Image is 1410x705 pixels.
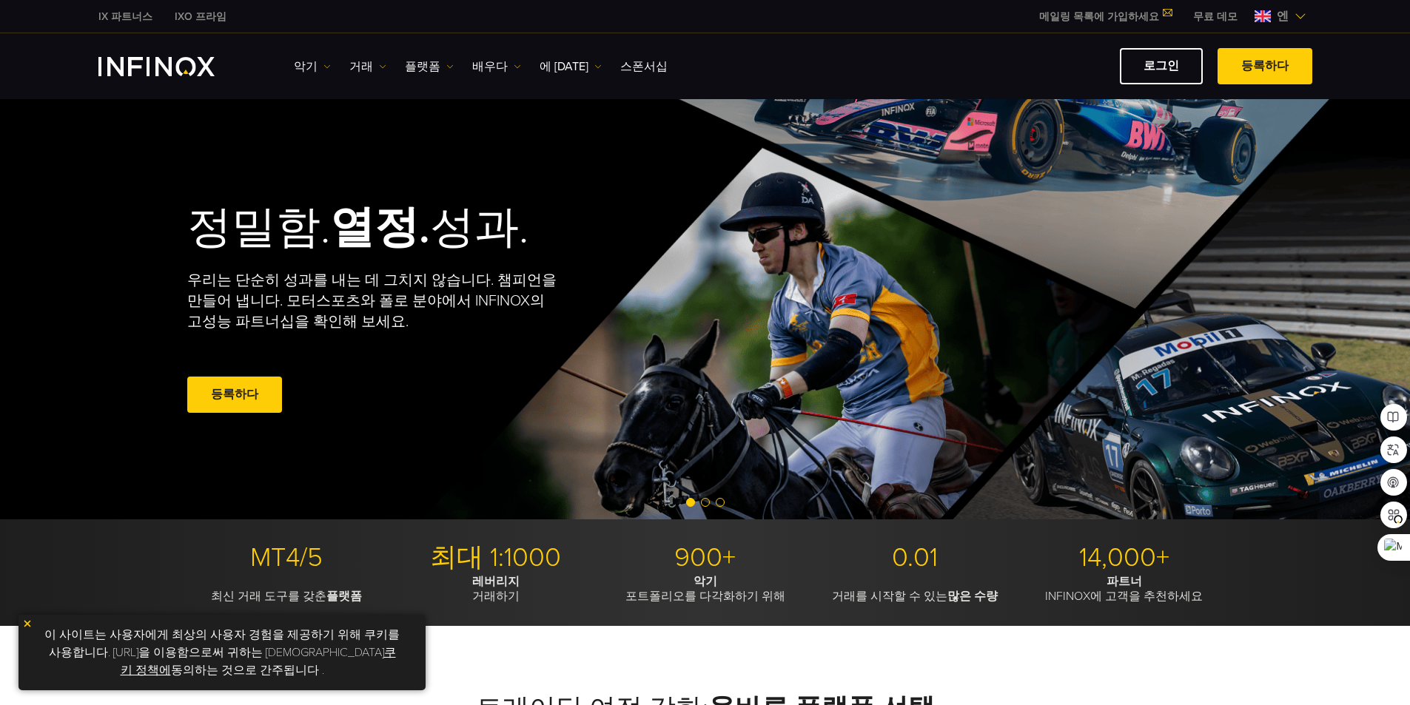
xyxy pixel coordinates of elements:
[294,58,331,75] a: 악기
[1028,10,1182,23] a: 메일링 목록에 가입하세요
[405,58,454,75] a: 플랫폼
[326,589,362,604] font: 플랫폼
[1039,10,1159,23] font: 메일링 목록에 가입하세요
[171,663,324,678] font: 동의하는 것으로 간주됩니다 .
[947,589,998,604] font: 많은 수량
[1182,9,1249,24] a: 인피녹스 메뉴
[701,498,710,507] span: 슬라이드 2로 이동
[472,59,508,74] font: 배우다
[686,498,695,507] span: 슬라이드 1로 이동
[892,542,938,573] font: 0.01
[674,542,736,573] font: 900+
[187,377,282,413] a: 등록하다
[211,387,258,402] font: 등록하다
[716,498,725,507] span: 슬라이드 3으로 이동
[405,59,440,74] font: 플랫폼
[430,542,561,573] font: 최대 1:1000
[87,9,164,24] a: 인피녹스
[98,57,249,76] a: INFINOX 로고
[44,627,400,660] font: 이 사이트는 사용자에게 최상의 사용자 경험을 제공하기 위해 쿠키를 사용합니다. [URL]을 이용함으로써 귀하는 [DEMOGRAPHIC_DATA]
[98,10,152,23] font: IX 파트너스
[1277,9,1289,24] font: 엔
[175,10,226,23] font: IXO 프라임
[187,271,557,331] font: 우리는 단순히 성과를 내는 데 그치지 않습니다. 챔피언을 만들어 냅니다. 모터스포츠와 폴로 분야에서 INFINOX의 고성능 파트너십을 확인해 보세요.
[540,58,602,75] a: 에 [DATE]
[472,589,520,604] font: 거래하기
[330,201,430,254] font: 열정.
[1079,542,1169,573] font: 14,000+
[211,589,326,604] font: 최신 거래 도구를 갖춘
[620,59,668,74] font: 스폰서십
[1107,574,1142,589] font: 파트너
[187,201,330,254] font: 정밀함.
[164,9,238,24] a: 인피녹스
[349,59,373,74] font: 거래
[294,59,318,74] font: 악기
[1241,58,1289,73] font: 등록하다
[430,201,528,254] font: 성과.
[625,589,785,604] font: 포트폴리오를 다각화하기 위해
[349,58,386,75] a: 거래
[1218,48,1312,84] a: 등록하다
[540,59,588,74] font: 에 [DATE]
[832,589,947,604] font: 거래를 시작할 수 있는
[472,574,520,589] font: 레버리지
[694,574,717,589] font: 악기
[22,618,33,629] img: 노란색 닫기 아이콘
[1120,48,1203,84] a: 로그인
[1045,589,1203,604] font: INFINOX에 고객을 추천하세요
[472,58,521,75] a: 배우다
[1193,10,1238,23] font: 무료 데모
[620,58,668,75] a: 스폰서십
[250,542,323,573] font: MT4/5
[1144,58,1179,73] font: 로그인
